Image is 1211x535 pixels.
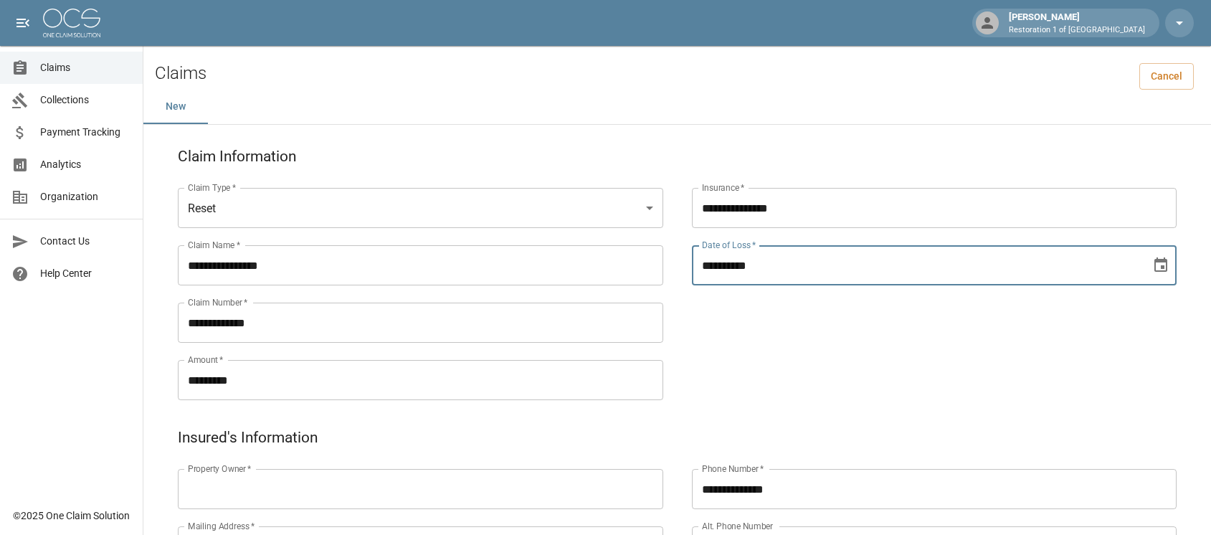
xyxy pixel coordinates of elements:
[188,354,224,366] label: Amount
[40,125,131,140] span: Payment Tracking
[40,234,131,249] span: Contact Us
[702,463,764,475] label: Phone Number
[702,239,756,251] label: Date of Loss
[40,60,131,75] span: Claims
[40,157,131,172] span: Analytics
[40,93,131,108] span: Collections
[9,9,37,37] button: open drawer
[1003,10,1151,36] div: [PERSON_NAME]
[40,266,131,281] span: Help Center
[702,520,773,532] label: Alt. Phone Number
[13,508,130,523] div: © 2025 One Claim Solution
[702,181,744,194] label: Insurance
[188,181,236,194] label: Claim Type
[43,9,100,37] img: ocs-logo-white-transparent.png
[143,90,208,124] button: New
[188,296,247,308] label: Claim Number
[1139,63,1194,90] a: Cancel
[178,188,663,228] div: Reset
[143,90,1211,124] div: dynamic tabs
[40,189,131,204] span: Organization
[188,463,252,475] label: Property Owner
[155,63,206,84] h2: Claims
[1009,24,1145,37] p: Restoration 1 of [GEOGRAPHIC_DATA]
[188,239,240,251] label: Claim Name
[1146,251,1175,280] button: Choose date
[188,520,255,532] label: Mailing Address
